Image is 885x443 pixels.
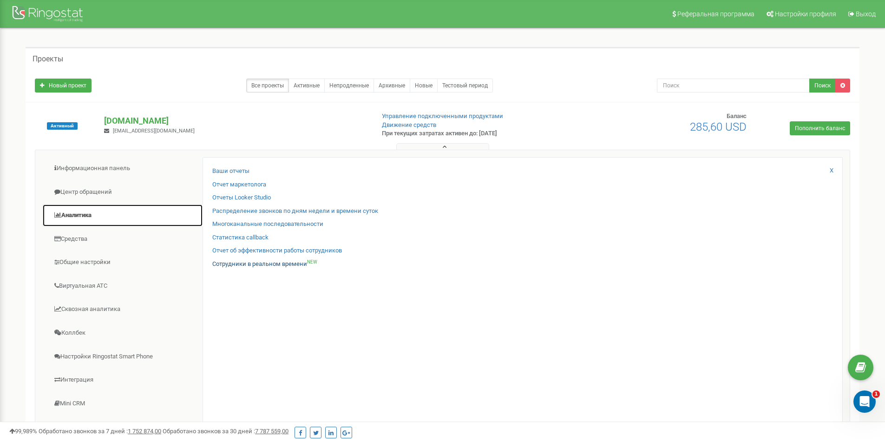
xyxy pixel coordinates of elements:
a: Средства [42,228,203,251]
a: Многоканальные последовательности [212,220,323,229]
sup: NEW [307,259,317,264]
a: Ваши отчеты [212,167,249,176]
a: Аналитика [42,204,203,227]
h5: Проекты [33,55,63,63]
a: Движение средств [382,121,436,128]
a: Активные [288,79,325,93]
span: 1 [872,390,880,398]
a: Новые [410,79,438,93]
a: Распределение звонков по дням недели и времени суток [212,207,378,216]
a: Интеграция [42,369,203,391]
a: Настройки Ringostat Smart Phone [42,345,203,368]
a: Сквозная аналитика [42,298,203,321]
span: Выход [856,10,876,18]
a: Пополнить баланс [790,121,850,135]
a: Коллбек [42,322,203,344]
span: Настройки профиля [775,10,836,18]
a: Центр обращений [42,181,203,204]
a: Виртуальная АТС [42,275,203,298]
a: Новый проект [35,79,92,93]
span: Реферальная программа [677,10,754,18]
a: Коллтрекинг [42,416,203,438]
a: Mini CRM [42,392,203,415]
span: Активный [47,122,78,130]
p: При текущих затратах активен до: [DATE] [382,129,575,138]
a: Отчет маркетолога [212,180,266,189]
p: [DOMAIN_NAME] [104,115,367,127]
span: 99,989% [9,428,37,435]
span: Баланс [727,112,747,119]
a: Статистика callback [212,233,269,242]
u: 1 752 874,00 [128,428,161,435]
a: Отчеты Looker Studio [212,193,271,202]
input: Поиск [657,79,810,93]
a: X [830,166,833,175]
a: Все проекты [246,79,289,93]
a: Управление подключенными продуктами [382,112,503,119]
iframe: Intercom live chat [853,390,876,413]
a: Отчет об эффективности работы сотрудников [212,246,342,255]
span: Обработано звонков за 30 дней : [163,428,288,435]
a: Непродленные [324,79,374,93]
span: 285,60 USD [690,120,747,133]
a: Архивные [374,79,410,93]
a: Информационная панель [42,157,203,180]
a: Общие настройки [42,251,203,274]
a: Тестовый период [437,79,493,93]
span: Обработано звонков за 7 дней : [39,428,161,435]
button: Поиск [809,79,836,93]
a: Сотрудники в реальном времениNEW [212,260,317,269]
u: 7 787 559,00 [255,428,288,435]
span: [EMAIL_ADDRESS][DOMAIN_NAME] [113,128,195,134]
